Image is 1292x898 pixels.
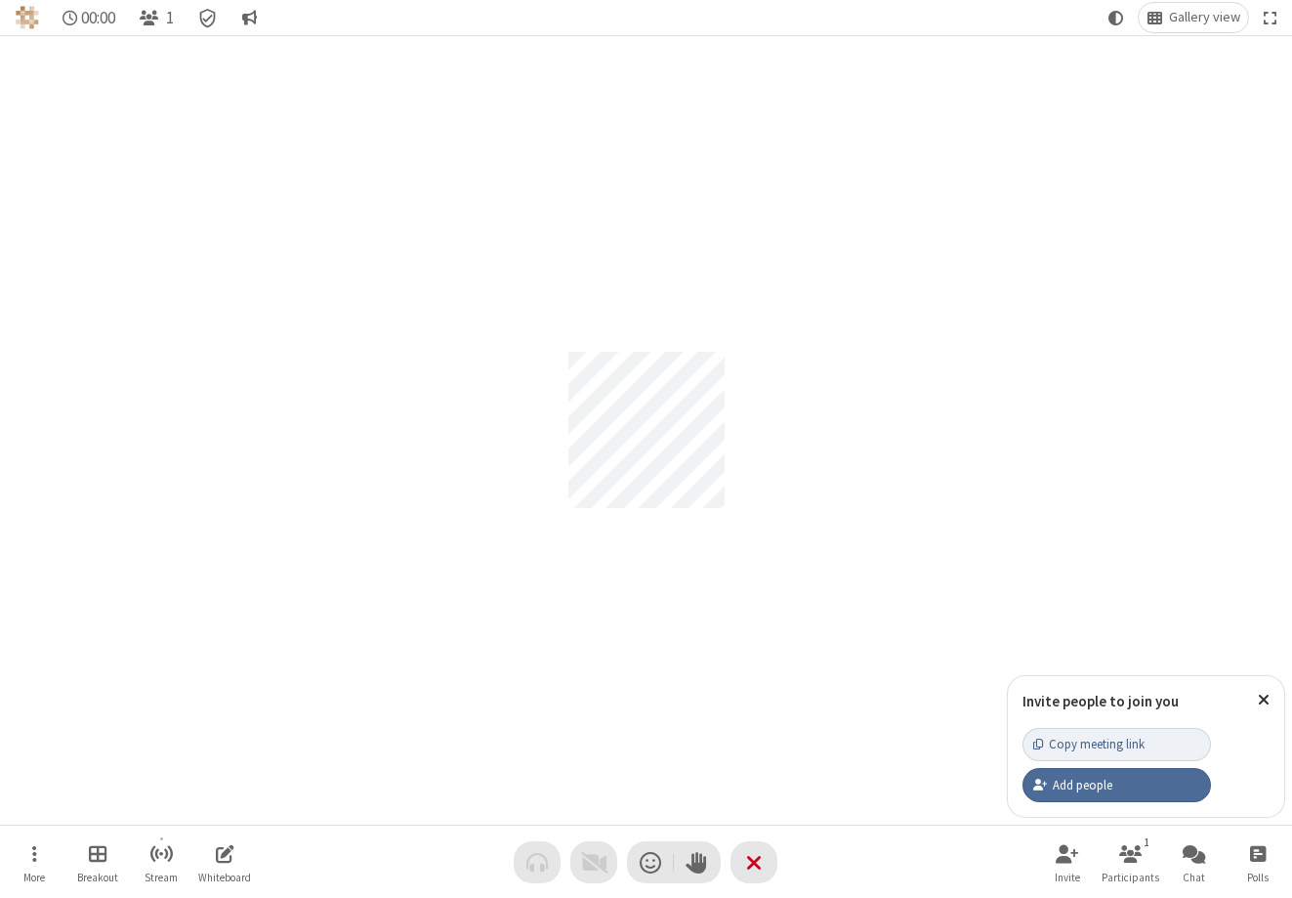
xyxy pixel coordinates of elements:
[1165,834,1224,890] button: Open chat
[233,3,265,32] button: Conversation
[23,872,45,883] span: More
[1022,692,1179,710] label: Invite people to join you
[1229,834,1287,890] button: Open poll
[1247,872,1269,883] span: Polls
[1055,872,1080,883] span: Invite
[189,3,227,32] div: Meeting details Encryption enabled
[81,9,115,27] span: 00:00
[145,872,178,883] span: Stream
[570,841,617,883] button: Video
[1033,735,1145,753] div: Copy meeting link
[77,872,118,883] span: Breakout
[1139,3,1248,32] button: Change layout
[5,834,63,890] button: Open menu
[1101,3,1132,32] button: Using system theme
[1169,10,1240,25] span: Gallery view
[627,841,674,883] button: Send a reaction
[1038,834,1097,890] button: Invite participants (⌘+Shift+I)
[1102,834,1160,890] button: Open participant list
[1256,3,1285,32] button: Fullscreen
[68,834,127,890] button: Manage Breakout Rooms
[674,841,721,883] button: Raise hand
[514,841,561,883] button: Audio problem - check your Internet connection or call by phone
[1022,768,1211,801] button: Add people
[198,872,251,883] span: Whiteboard
[1183,872,1205,883] span: Chat
[55,3,124,32] div: Timer
[195,834,254,890] button: Open shared whiteboard
[131,3,182,32] button: Open participant list
[1139,834,1155,851] div: 1
[132,834,190,890] button: Start streaming
[166,9,174,27] span: 1
[16,6,39,29] img: Pet Store NEW
[1243,676,1284,724] button: Close popover
[730,841,777,883] button: End or leave meeting
[1022,728,1211,761] button: Copy meeting link
[1102,872,1159,883] span: Participants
